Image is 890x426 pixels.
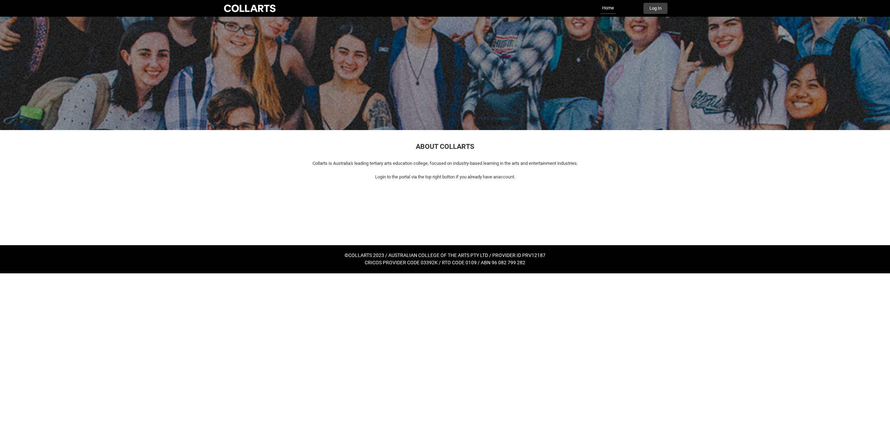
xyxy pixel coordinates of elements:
[416,142,474,151] span: ABOUT COLLARTS
[498,174,515,179] span: account.
[600,3,616,14] a: Home
[227,174,663,180] p: Login to the portal via the top right button if you already have an
[227,160,663,167] p: Collarts is Australia's leading tertiary arts education college, focused on industry-based learni...
[644,3,667,14] button: Log In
